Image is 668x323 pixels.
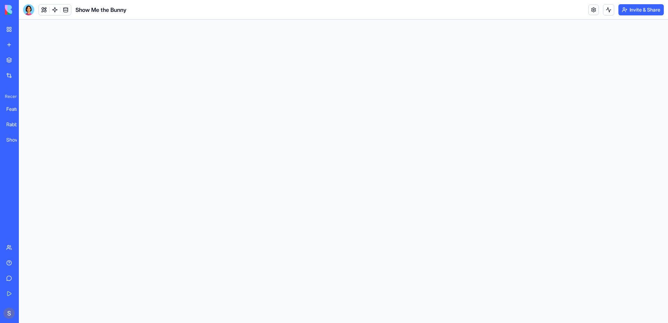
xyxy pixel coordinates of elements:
div: Feature Portal [6,106,26,113]
span: Recent [2,94,17,99]
img: logo [5,5,48,15]
button: Invite & Share [618,4,664,15]
a: Feature Portal [2,102,30,116]
div: Rabbit Friends [6,121,26,128]
div: Show Me the Bunny [6,136,26,143]
a: Show Me the Bunny [2,133,30,147]
span: Show Me the Bunny [75,6,126,14]
img: ACg8ocJg4p_dPqjhSL03u1SIVTGQdpy5AIiJU7nt3TQW-L-gyDNKzg=s96-c [3,308,15,319]
a: Rabbit Friends [2,117,30,131]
